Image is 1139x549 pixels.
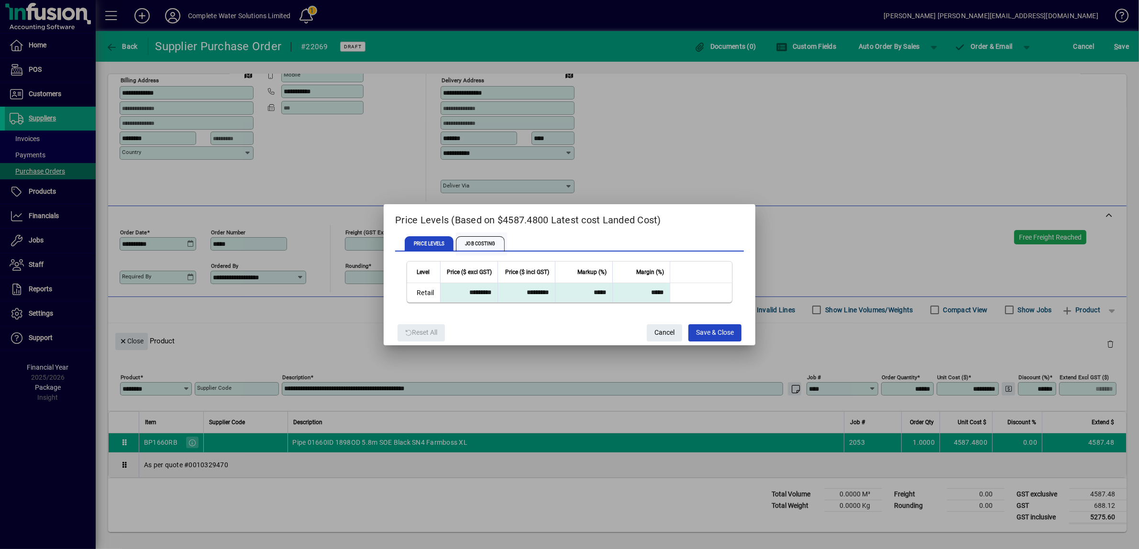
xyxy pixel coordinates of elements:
span: Level [417,267,430,277]
span: Cancel [654,325,675,340]
button: Cancel [647,324,682,341]
span: Price ($ excl GST) [447,267,492,277]
span: Markup (%) [577,267,607,277]
span: Save & Close [696,325,734,340]
span: Margin (%) [636,267,664,277]
span: Price ($ incl GST) [505,267,549,277]
span: PRICE LEVELS [405,236,453,252]
span: JOB COSTING [456,236,504,252]
td: Retail [407,283,440,302]
h2: Price Levels (Based on $4587.4800 Latest cost Landed Cost) [384,204,755,232]
button: Save & Close [688,324,741,341]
